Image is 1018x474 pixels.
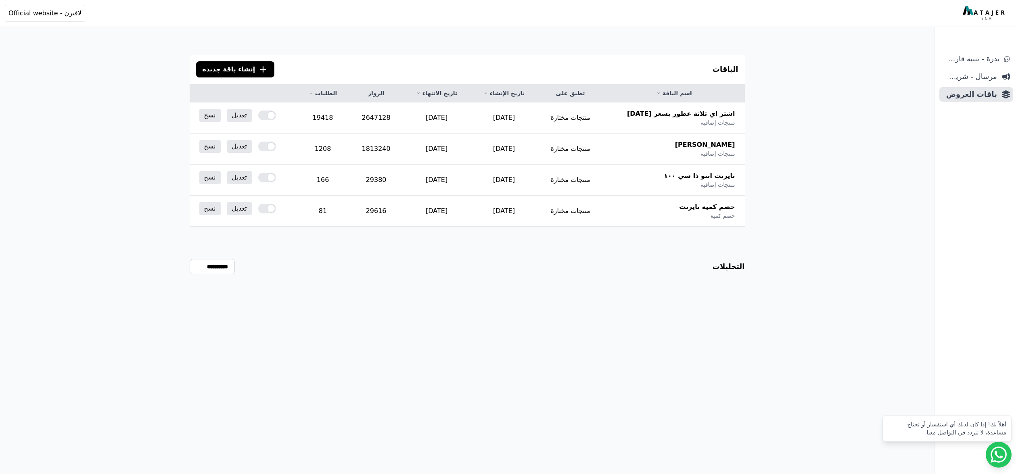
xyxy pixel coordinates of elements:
[199,140,221,153] a: نسخ
[943,71,997,82] span: مرسال - شريط دعاية
[537,165,603,196] td: منتجات مختارة
[227,140,252,153] a: تعديل
[8,8,82,18] span: لافيرن - Official website
[470,165,538,196] td: [DATE]
[349,102,403,134] td: 2647128
[627,109,735,119] span: اشتر اي ثلاثة عطور بسعر [DATE]
[537,134,603,165] td: منتجات مختارة
[349,84,403,102] th: الزوار
[227,202,252,215] a: تعديل
[349,165,403,196] td: 29380
[664,171,735,181] span: تايرنت انتو ذا سي ١٠٠
[613,89,735,97] a: اسم الباقة
[470,102,538,134] td: [DATE]
[963,6,1007,21] img: MatajerTech Logo
[296,196,349,227] td: 81
[306,89,340,97] a: الطلبات
[888,420,1006,436] div: أهلاً بك! إذا كان لديك أي استفسار أو تحتاج مساعدة، لا تتردد في التواصل معنا
[700,119,735,127] span: منتجات إضافية
[199,171,221,184] a: نسخ
[675,140,735,150] span: [PERSON_NAME]
[199,202,221,215] a: نسخ
[199,109,221,122] a: نسخ
[470,134,538,165] td: [DATE]
[480,89,528,97] a: تاريخ الإنشاء
[700,150,735,158] span: منتجات إضافية
[403,196,470,227] td: [DATE]
[412,89,460,97] a: تاريخ الانتهاء
[679,202,735,212] span: خصم كميه تايرنت
[296,134,349,165] td: 1208
[227,171,252,184] a: تعديل
[403,134,470,165] td: [DATE]
[227,109,252,122] a: تعديل
[470,196,538,227] td: [DATE]
[710,212,735,220] span: خصم كمية
[713,261,745,272] h3: التحليلات
[349,196,403,227] td: 29616
[403,102,470,134] td: [DATE]
[203,65,255,74] span: إنشاء باقة جديدة
[943,53,999,65] span: ندرة - تنبية قارب علي النفاذ
[5,5,85,22] button: لافيرن - Official website
[943,89,997,100] span: باقات العروض
[537,196,603,227] td: منتجات مختارة
[700,181,735,189] span: منتجات إضافية
[349,134,403,165] td: 1813240
[196,61,275,77] button: إنشاء باقة جديدة
[296,102,349,134] td: 19418
[537,84,603,102] th: تطبق على
[537,102,603,134] td: منتجات مختارة
[296,165,349,196] td: 166
[713,64,738,75] h3: الباقات
[403,165,470,196] td: [DATE]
